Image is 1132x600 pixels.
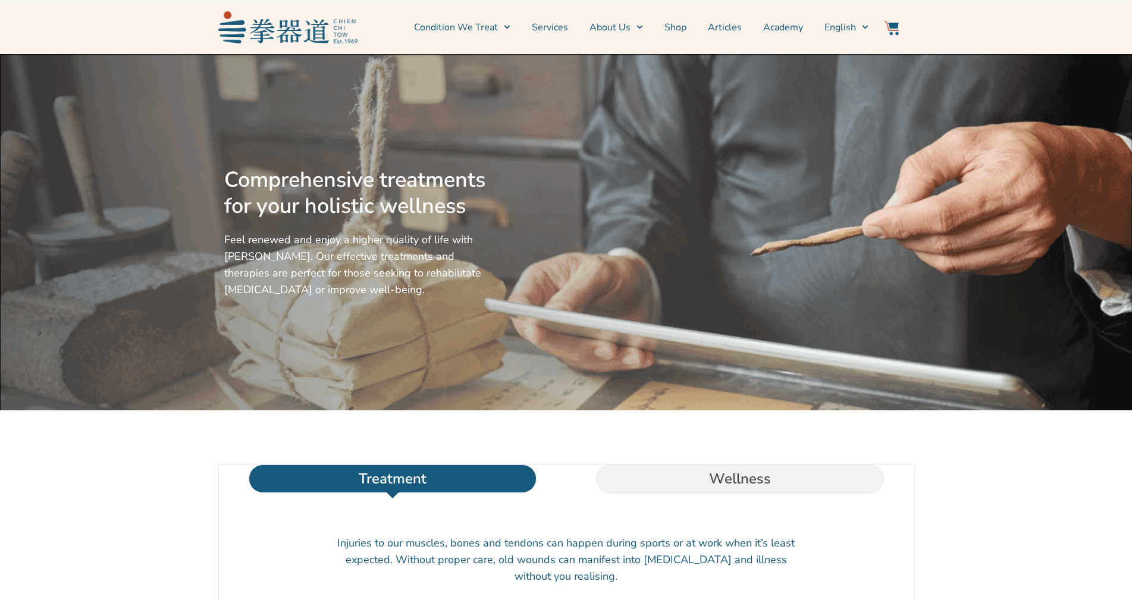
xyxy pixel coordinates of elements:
a: Services [532,12,568,42]
a: Academy [763,12,803,42]
p: Injuries to our muscles, bones and tendons can happen during sports or at work when it’s least ex... [337,535,795,585]
a: About Us [589,12,643,42]
nav: Menu [363,12,869,42]
a: Condition We Treat [414,12,510,42]
a: Shop [664,12,686,42]
a: Articles [708,12,742,42]
span: English [824,20,856,34]
p: Feel renewed and enjoy a higher quality of life with [PERSON_NAME]. Our effective treatments and ... [224,231,491,298]
img: Website Icon-03 [885,21,899,35]
h2: Comprehensive treatments for your holistic wellness [224,167,491,219]
a: Switch to English [824,12,868,42]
